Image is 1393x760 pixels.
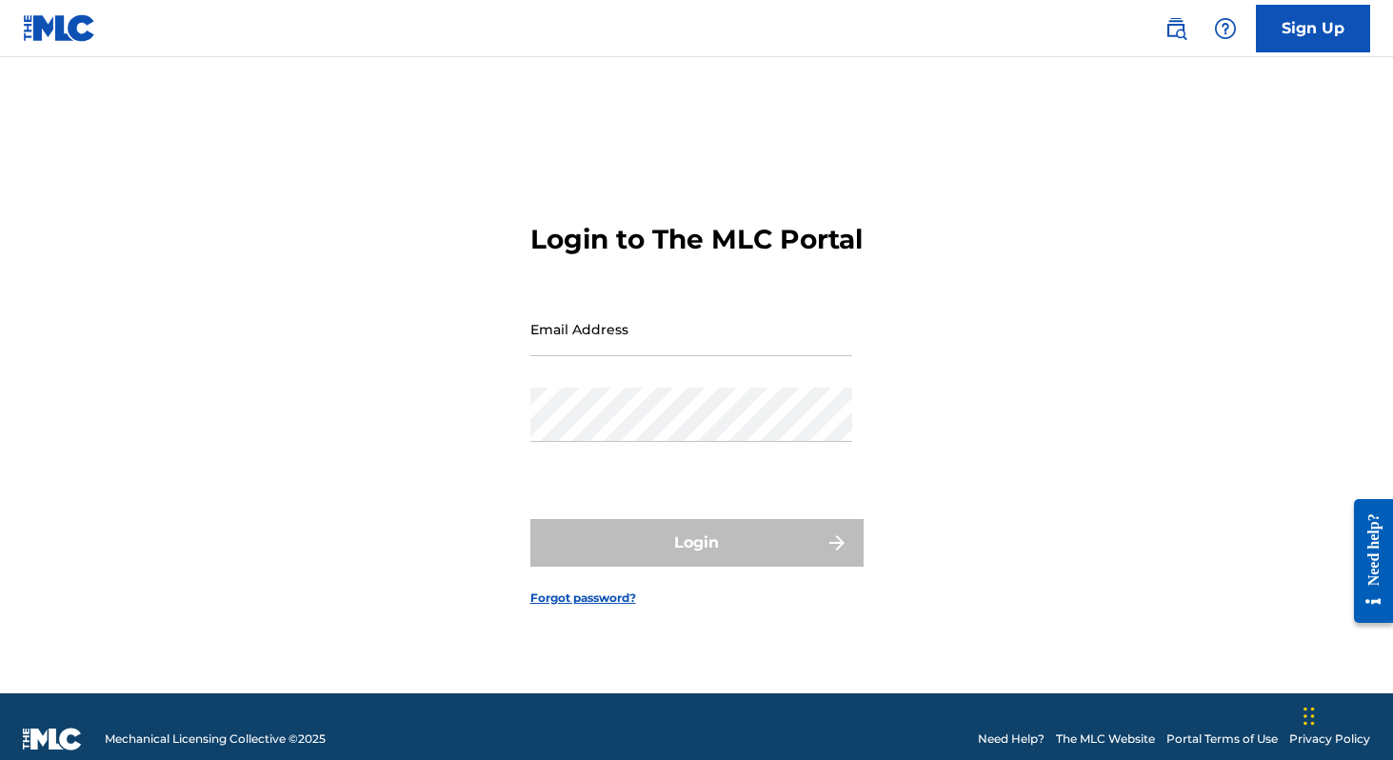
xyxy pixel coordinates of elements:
[978,730,1045,748] a: Need Help?
[1340,485,1393,638] iframe: Resource Center
[530,223,863,256] h3: Login to The MLC Portal
[1289,730,1370,748] a: Privacy Policy
[105,730,326,748] span: Mechanical Licensing Collective © 2025
[23,728,82,750] img: logo
[1157,10,1195,48] a: Public Search
[1206,10,1244,48] div: Help
[1298,669,1393,760] iframe: Chat Widget
[23,14,96,42] img: MLC Logo
[1214,17,1237,40] img: help
[1256,5,1370,52] a: Sign Up
[1303,688,1315,745] div: Drag
[1164,17,1187,40] img: search
[530,590,636,607] a: Forgot password?
[1056,730,1155,748] a: The MLC Website
[1166,730,1278,748] a: Portal Terms of Use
